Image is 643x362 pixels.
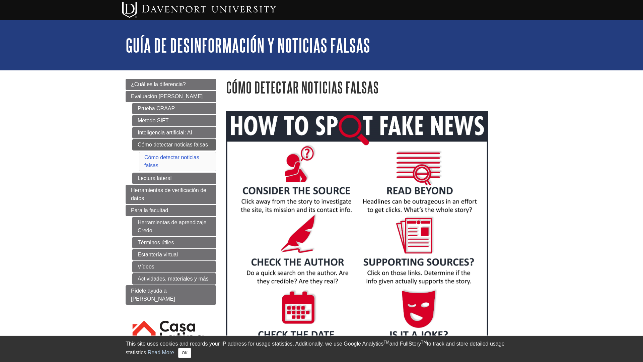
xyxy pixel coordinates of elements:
[132,127,216,138] a: Inteligencia artificial: AI
[126,185,216,204] a: Herramientas de verificación de datos
[132,261,216,273] a: Vídeos
[122,2,276,18] img: Davenport University
[131,81,186,87] span: ¿Cuál es la diferencia?
[132,273,216,285] a: Actividades, materiales y más
[131,94,203,99] span: Evaluación [PERSON_NAME]
[132,115,216,126] a: Método SIFT
[178,348,191,358] button: Close
[126,205,216,216] a: Para la facultad
[132,139,216,150] a: Cómo detectar noticias falsas
[126,340,517,358] div: This site uses cookies and records your IP address for usage statistics. Additionally, we use Goo...
[132,237,216,248] a: Términos útiles
[132,217,216,236] a: Herramientas de aprendizaje Credo
[131,288,175,302] span: Pídele ayuda a [PERSON_NAME]
[421,340,427,345] sup: TM
[132,173,216,184] a: Lectura lateral
[144,155,199,168] a: Cómo detectar noticias falsas
[126,79,216,90] a: ¿Cuál es la diferencia?
[131,187,206,201] span: Herramientas de verificación de datos
[148,350,174,355] a: Read More
[126,35,370,56] a: Guía de desinformación y noticias falsas
[126,91,216,102] a: Evaluación [PERSON_NAME]
[132,103,216,114] a: Prueba CRAAP
[126,285,216,305] a: Pídele ayuda a [PERSON_NAME]
[132,249,216,260] a: Estantería virtual
[383,340,389,345] sup: TM
[131,207,168,213] span: Para la facultad
[226,79,517,96] h1: Cómo detectar noticias falsas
